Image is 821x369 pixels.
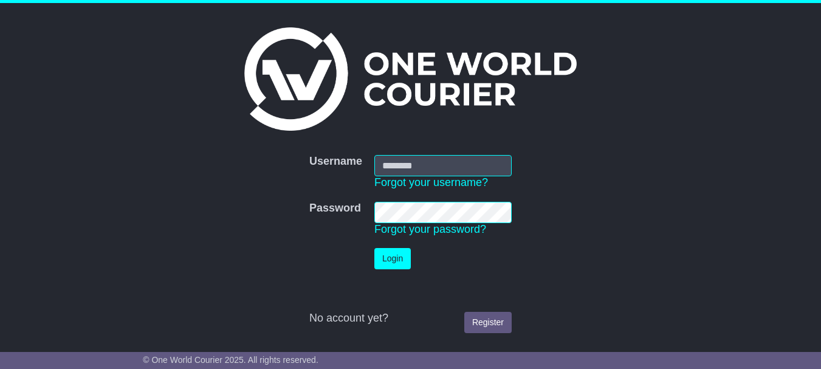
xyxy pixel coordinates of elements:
a: Forgot your username? [374,176,488,188]
label: Username [309,155,362,168]
a: Forgot your password? [374,223,486,235]
label: Password [309,202,361,215]
div: No account yet? [309,312,512,325]
img: One World [244,27,576,131]
span: © One World Courier 2025. All rights reserved. [143,355,318,365]
button: Login [374,248,411,269]
a: Register [464,312,512,333]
